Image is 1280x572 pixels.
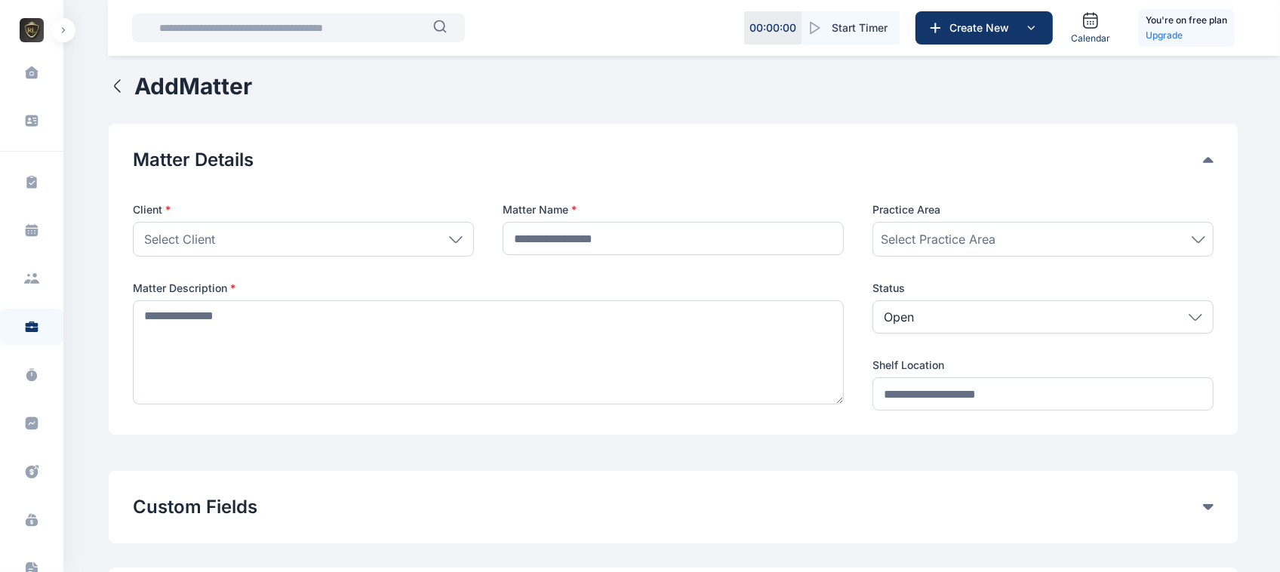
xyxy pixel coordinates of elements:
[133,495,1203,519] button: Custom Fields
[884,308,914,326] p: Open
[133,148,1203,172] button: Matter Details
[881,230,995,248] span: Select Practice Area
[872,202,940,217] span: Practice Area
[749,20,796,35] p: 00 : 00 : 00
[133,495,1214,519] div: Custom Fields
[133,202,474,217] p: Client
[1146,13,1227,28] h5: You're on free plan
[872,358,1214,373] label: Shelf Location
[1071,32,1110,45] span: Calendar
[134,72,252,100] h1: Add Matter
[832,20,888,35] span: Start Timer
[133,148,1214,172] div: Matter Details
[802,11,900,45] button: Start Timer
[872,281,1214,296] label: Status
[133,281,844,296] label: Matter Description
[109,72,252,100] button: AddMatter
[915,11,1053,45] button: Create New
[943,20,1022,35] span: Create New
[1065,5,1116,51] a: Calendar
[503,202,844,217] label: Matter Name
[1146,28,1227,43] a: Upgrade
[144,230,215,248] span: Select Client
